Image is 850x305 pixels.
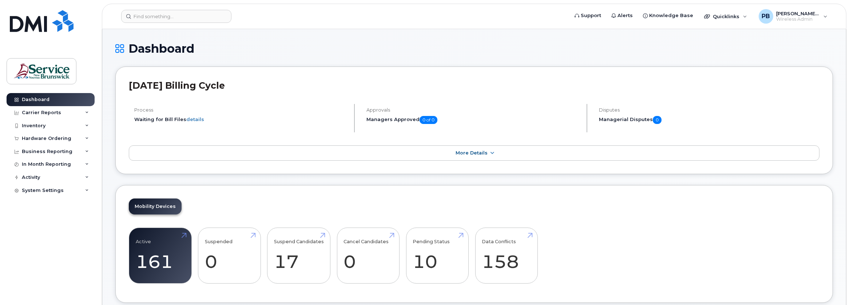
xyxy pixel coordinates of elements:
a: Suspended 0 [205,232,254,280]
h4: Disputes [599,107,819,113]
h2: [DATE] Billing Cycle [129,80,819,91]
span: More Details [456,150,488,156]
h5: Managers Approved [366,116,580,124]
a: Mobility Devices [129,198,182,214]
a: Pending Status 10 [413,232,462,280]
a: Cancel Candidates 0 [343,232,393,280]
h4: Approvals [366,107,580,113]
a: Data Conflicts 158 [482,232,531,280]
a: Active 161 [136,232,185,280]
h1: Dashboard [115,42,833,55]
h5: Managerial Disputes [599,116,819,124]
span: 0 of 0 [420,116,437,124]
a: Suspend Candidates 17 [274,232,324,280]
h4: Process [134,107,348,113]
a: details [186,116,204,122]
span: 0 [653,116,662,124]
li: Waiting for Bill Files [134,116,348,123]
